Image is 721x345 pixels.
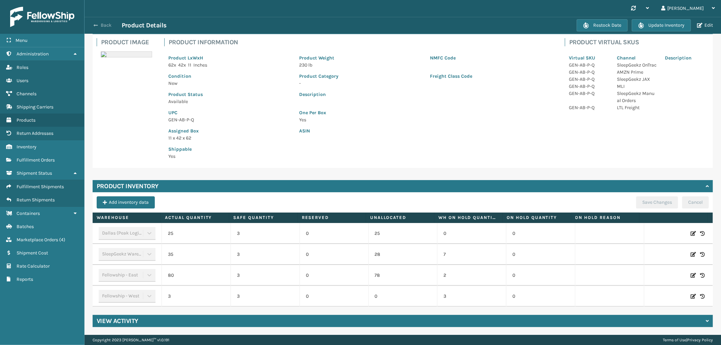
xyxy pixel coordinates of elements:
[306,251,362,258] p: 0
[691,272,696,279] i: Edit
[162,286,231,307] td: 3
[636,196,678,208] button: Save Changes
[101,38,156,46] h4: Product Image
[299,127,553,134] p: ASIN
[299,62,312,68] span: 230 lb
[437,244,506,265] td: 7
[168,153,291,160] p: Yes
[17,237,58,243] span: Marketplace Orders
[617,54,657,61] p: Channel
[162,223,231,244] td: 25
[97,196,155,208] button: Add inventory data
[430,73,553,80] p: Freight Class Code
[168,146,291,153] p: Shippable
[97,215,157,221] label: Warehouse
[569,76,609,83] p: GEN-AB-P-Q
[188,62,191,68] span: 11
[168,73,291,80] p: Condition
[438,215,498,221] label: WH On hold quantity
[122,21,167,29] h3: Product Details
[506,265,575,286] td: 0
[306,230,362,237] p: 0
[97,317,138,325] h4: View Activity
[569,83,609,90] p: GEN-AB-P-Q
[168,127,291,134] p: Assigned Box
[231,244,299,265] td: 3
[507,215,567,221] label: On Hold Quantity
[168,54,291,61] p: Product LxWxH
[101,51,152,57] img: 51104088640_40f294f443_o-scaled-700x700.jpg
[691,230,696,237] i: Edit
[663,335,713,345] div: |
[16,38,27,43] span: Menu
[231,223,299,244] td: 3
[162,244,231,265] td: 35
[700,272,705,279] i: Inventory History
[17,51,49,57] span: Administration
[370,215,430,221] label: Unallocated
[299,54,422,61] p: Product Weight
[368,244,437,265] td: 28
[665,54,705,61] p: Description
[691,293,696,300] i: Edit
[437,286,506,307] td: 3
[577,19,628,31] button: Restock Date
[231,265,299,286] td: 3
[691,251,696,258] i: Edit
[17,104,53,110] span: Shipping Carriers
[299,73,422,80] p: Product Category
[17,157,55,163] span: Fulfillment Orders
[231,286,299,307] td: 3
[617,61,657,69] p: SleepGeekz OnTrac
[17,184,64,190] span: Fulfillment Shipments
[169,38,557,46] h4: Product Information
[617,83,657,90] p: MLI
[168,80,291,87] p: New
[617,69,657,76] p: AMZN Prime
[233,215,293,221] label: Safe Quantity
[569,90,609,97] p: GEN-AB-P-Q
[165,215,225,221] label: Actual Quantity
[569,104,609,111] p: GEN-AB-P-Q
[17,211,40,216] span: Containers
[299,80,422,87] p: -
[569,61,609,69] p: GEN-AB-P-Q
[569,54,609,61] p: Virtual SKU
[59,237,65,243] span: ( 4 )
[306,272,362,279] p: 0
[299,91,553,98] p: Description
[17,250,48,256] span: Shipment Cost
[17,130,53,136] span: Return Addresses
[437,223,506,244] td: 0
[17,170,52,176] span: Shipment Status
[368,265,437,286] td: 78
[569,38,709,46] h4: Product Virtual SKUs
[193,62,207,68] span: Inches
[700,293,705,300] i: Inventory History
[632,19,691,31] button: Update Inventory
[617,76,657,83] p: SleepGeekz JAX
[17,144,37,150] span: Inventory
[97,182,159,190] h4: Product Inventory
[575,215,635,221] label: On Hold Reason
[306,293,362,300] p: 0
[168,91,291,98] p: Product Status
[299,109,553,116] p: One Per Box
[299,116,553,123] p: Yes
[17,197,55,203] span: Return Shipments
[17,78,28,83] span: Users
[437,265,506,286] td: 2
[168,134,291,142] p: 11 x 42 x 62
[506,286,575,307] td: 0
[506,244,575,265] td: 0
[506,223,575,244] td: 0
[168,98,291,105] p: Available
[17,263,50,269] span: Rate Calculator
[17,91,37,97] span: Channels
[168,62,176,68] span: 62 x
[663,338,686,342] a: Terms of Use
[93,335,169,345] p: Copyright 2023 [PERSON_NAME]™ v 1.0.191
[700,251,705,258] i: Inventory History
[368,286,437,307] td: 0
[430,54,553,61] p: NMFC Code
